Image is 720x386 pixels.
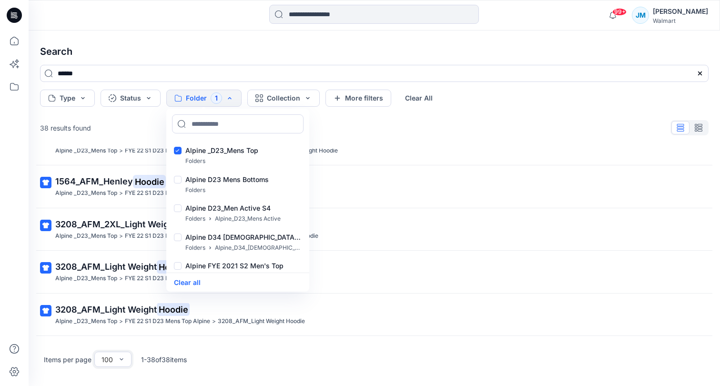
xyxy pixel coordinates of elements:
[653,6,708,17] div: [PERSON_NAME]
[55,176,133,186] span: 1564_AFM_Henley
[119,146,123,156] p: >
[168,228,307,257] div: Alpine D34 Ladies Active Block Board
[125,274,210,284] p: FYE 22 S1 D23 Mens Top Alpine
[185,260,284,272] p: Alpine FYE 2021 S2 Men's Top
[215,243,302,253] p: Alpine_D34_[DEMOGRAPHIC_DATA] Active
[212,316,216,326] p: >
[632,7,649,24] div: JM
[185,185,205,195] p: Folders
[215,272,275,282] p: Alpine _D23_Mens Top
[166,90,242,107] button: Folder1
[119,231,123,241] p: >
[168,141,307,170] div: Alpine _D23_Mens Top
[185,232,302,243] p: Alpine D34 [DEMOGRAPHIC_DATA] Active Block Board
[325,90,391,107] button: More filters
[55,316,117,326] p: Alpine _D23_Mens Top
[55,274,117,284] p: Alpine _D23_Mens Top
[125,188,210,198] p: FYE 22 S1 D23 Mens Top Alpine
[125,316,210,326] p: FYE 22 S1 D23 Mens Top Alpine
[101,355,113,365] div: 100
[119,316,123,326] p: >
[185,214,205,224] p: Folders
[141,355,187,365] p: 1 - 38 of 38 items
[397,90,441,107] button: Clear All
[157,303,190,316] mark: Hoodie
[185,243,205,253] p: Folders
[215,214,281,224] p: Alpine_D23_Mens Active
[185,174,269,185] p: Alpine D23 Mens Bottoms
[185,203,281,214] p: Alpine D23_Men Active S4
[55,219,177,229] span: 3208_AFM_2XL_Light Weight
[653,17,708,24] div: Walmart
[101,90,161,107] button: Status
[133,175,166,188] mark: Hoodie
[168,170,307,199] div: Alpine D23 Mens Bottoms
[168,199,307,228] div: Alpine D23_Men Active S4
[185,156,205,166] p: Folders
[125,231,210,241] p: FYE 22 S1 D23 Mens Top Alpine
[218,316,305,326] p: 3208_AFM_Light Weight Hoodie
[168,256,307,285] div: Alpine FYE 2021 S2 Men's Top
[612,8,627,16] span: 99+
[55,146,117,156] p: Alpine _D23_Mens Top
[55,188,117,198] p: Alpine _D23_Mens Top
[40,123,91,133] p: 38 results found
[119,188,123,198] p: >
[40,90,95,107] button: Type
[34,254,714,289] a: 3208_AFM_Light WeightHoodieAlpine _D23_Mens Top>FYE 22 S1 D23 Mens Top Alpine>3208_AFM_Light Weig...
[55,262,157,272] span: 3208_AFM_Light Weight
[44,355,91,365] p: Items per page
[185,145,258,156] p: Alpine _D23_Mens Top
[34,212,714,247] a: 3208_AFM_2XL_Light WeightHoodieAlpine _D23_Mens Top>FYE 22 S1 D23 Mens Top Alpine>3208_AFM_2XL_Li...
[125,146,210,156] p: FYE 22 S1 D23 Mens Top Alpine
[174,277,201,288] button: Clear all
[55,305,157,315] span: 3208_AFM_Light Weight
[247,90,320,107] button: Collection
[157,260,190,274] mark: Hoodie
[32,38,716,65] h4: Search
[185,272,205,282] p: Folders
[119,274,123,284] p: >
[34,297,714,332] a: 3208_AFM_Light WeightHoodieAlpine _D23_Mens Top>FYE 22 S1 D23 Mens Top Alpine>3208_AFM_Light Weig...
[55,231,117,241] p: Alpine _D23_Mens Top
[34,169,714,204] a: 1564_AFM_HenleyHoodieAlpine _D23_Mens Top>FYE 22 S1 D23 Mens Top Alpine>1564_AFM_Henley Hoodie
